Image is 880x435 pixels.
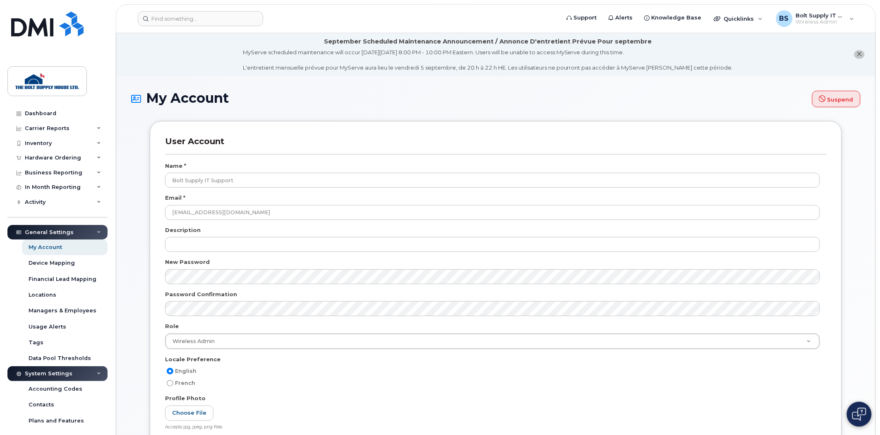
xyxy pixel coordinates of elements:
button: Suspend [812,91,861,107]
div: September Scheduled Maintenance Announcement / Annonce D'entretient Prévue Pour septembre [324,37,652,46]
label: Profile Photo [165,394,206,402]
label: Password Confirmation [165,290,237,298]
label: Locale Preference [165,355,221,363]
button: close notification [854,50,865,59]
label: Name * [165,162,186,170]
span: English [175,368,197,374]
label: Email * [165,194,185,202]
span: Wireless Admin [168,338,215,345]
label: Choose File [165,406,213,421]
span: French [175,380,195,386]
label: New Password [165,258,210,266]
label: Description [165,226,201,234]
input: French [167,380,173,387]
div: MyServe scheduled maintenance will occur [DATE][DATE] 8:00 PM - 10:00 PM Eastern. Users will be u... [243,48,733,72]
a: Wireless Admin [165,334,820,349]
input: English [167,368,173,375]
div: Accepts jpg, jpeg, png files [165,424,820,430]
h3: User Account [165,136,827,154]
img: Open chat [852,408,866,421]
label: Role [165,322,179,330]
h1: My Account [131,91,861,108]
